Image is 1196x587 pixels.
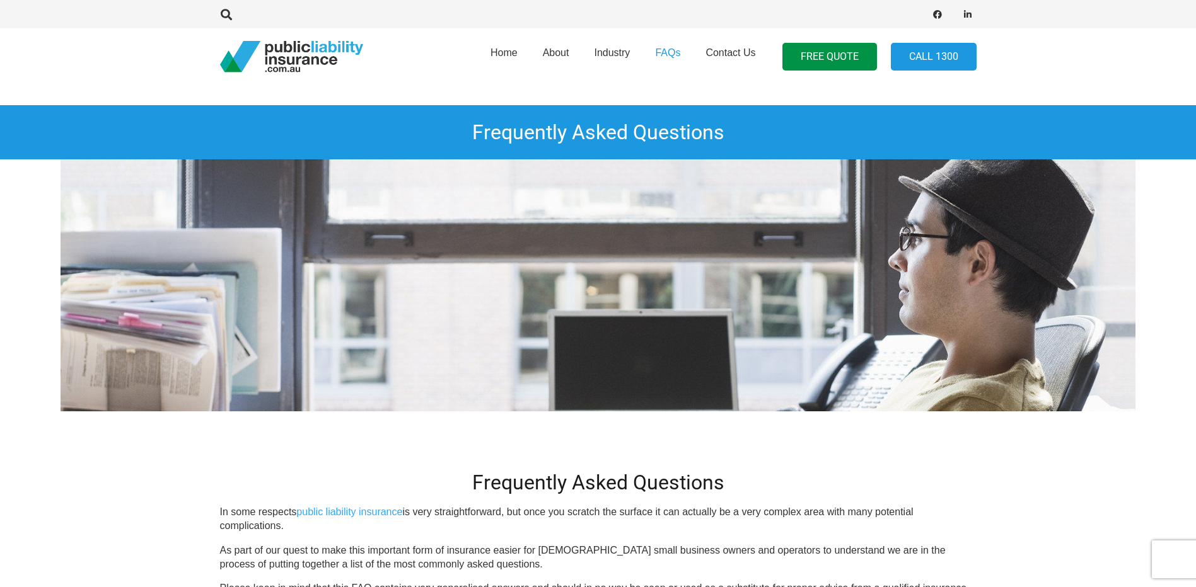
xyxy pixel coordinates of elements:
[782,43,877,71] a: FREE QUOTE
[705,47,755,58] span: Contact Us
[530,25,582,89] a: About
[959,6,977,23] a: LinkedIn
[220,544,977,572] p: As part of our quest to make this important form of insurance easier for [DEMOGRAPHIC_DATA] small...
[693,25,768,89] a: Contact Us
[642,25,693,89] a: FAQs
[220,41,363,72] a: pli_logotransparent
[581,25,642,89] a: Industry
[61,159,1135,411] img: Small Business Public Liability Insurance
[491,47,518,58] span: Home
[220,470,977,494] h2: Frequently Asked Questions
[478,25,530,89] a: Home
[891,43,977,71] a: Call 1300
[296,506,402,517] a: public liability insurance
[220,505,977,533] p: In some respects is very straightforward, but once you scratch the surface it can actually be a v...
[214,9,240,20] a: Search
[594,47,630,58] span: Industry
[655,47,680,58] span: FAQs
[543,47,569,58] span: About
[929,6,946,23] a: Facebook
